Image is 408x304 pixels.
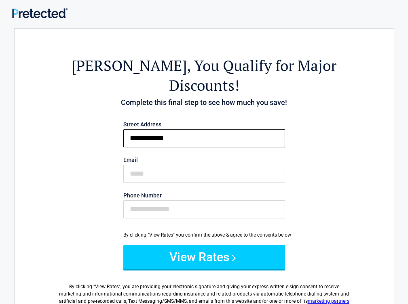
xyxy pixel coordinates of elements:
span: [PERSON_NAME] [72,56,187,75]
h2: , You Qualify for Major Discounts! [59,56,349,95]
button: View Rates [123,245,285,269]
label: Email [123,157,285,163]
label: Phone Number [123,193,285,198]
div: By clicking "View Rates" you confirm the above & agree to the consents below [123,231,285,239]
h4: Complete this final step to see how much you save! [59,97,349,108]
img: Main Logo [12,8,68,18]
span: View Rates [95,284,119,289]
label: Street Address [123,122,285,127]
